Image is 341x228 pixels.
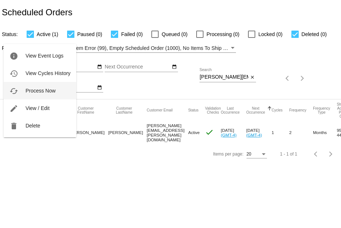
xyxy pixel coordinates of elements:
span: Delete [26,123,40,129]
mat-icon: info [9,52,18,60]
span: View Cycles History [26,70,70,76]
mat-icon: edit [9,104,18,113]
mat-icon: delete [9,122,18,130]
mat-icon: cached [9,87,18,95]
span: View / Edit [26,105,50,111]
span: Process Now [26,88,55,94]
span: View Event Logs [26,53,63,59]
mat-icon: history [9,69,18,78]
